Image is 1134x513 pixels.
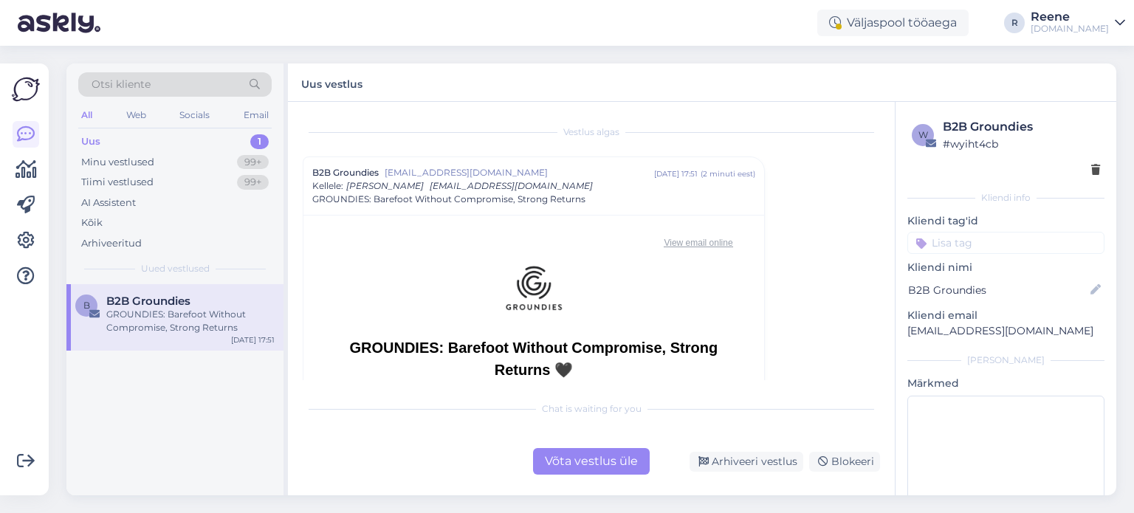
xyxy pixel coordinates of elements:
div: Kõik [81,216,103,230]
div: R [1004,13,1025,33]
div: Kliendi info [907,191,1104,204]
span: w [918,129,928,140]
div: 99+ [237,175,269,190]
div: B2B Groundies [943,118,1100,136]
div: Uus [81,134,100,149]
div: AI Assistent [81,196,136,210]
img: Askly Logo [12,75,40,103]
a: View email online [664,238,732,248]
div: Minu vestlused [81,155,154,170]
div: Socials [176,106,213,125]
p: Kliendi nimi [907,260,1104,275]
p: Kliendi tag'id [907,213,1104,229]
div: GROUNDIES: Barefoot Without Compromise, Strong Returns [106,308,275,334]
input: Lisa tag [907,232,1104,254]
input: Lisa nimi [908,282,1087,298]
span: GROUNDIES: Barefoot Without Compromise, Strong Returns [312,193,585,206]
div: Arhiveeri vestlus [690,452,803,472]
div: Reene [1031,11,1109,23]
div: ( 2 minuti eest ) [701,168,755,179]
span: B2B Groundies [106,295,190,308]
span: B2B Groundies [312,166,379,179]
span: Kellele : [312,180,343,191]
div: Email [241,106,272,125]
div: Vestlus algas [303,125,880,139]
div: 1 [250,134,269,149]
span: Uued vestlused [141,262,210,275]
a: Reene[DOMAIN_NAME] [1031,11,1125,35]
div: All [78,106,95,125]
div: Võta vestlus üle [533,448,650,475]
div: [PERSON_NAME] [907,354,1104,367]
span: [EMAIL_ADDRESS][DOMAIN_NAME] [385,166,654,179]
span: [PERSON_NAME] [346,180,424,191]
span: Otsi kliente [92,77,151,92]
span: [EMAIL_ADDRESS][DOMAIN_NAME] [430,180,593,191]
label: Uus vestlus [301,72,362,92]
div: [DATE] 17:51 [231,334,275,345]
p: [EMAIL_ADDRESS][DOMAIN_NAME] [907,323,1104,339]
strong: GROUNDIES: Barefoot Without Compromise, Strong Returns 🖤 [349,340,718,378]
div: [DATE] 17:51 [654,168,698,179]
p: Kliendi email [907,308,1104,323]
div: [DOMAIN_NAME] [1031,23,1109,35]
div: Tiimi vestlused [81,175,154,190]
div: 99+ [237,155,269,170]
div: Chat is waiting for you [303,402,880,416]
div: Väljaspool tööaega [817,10,969,36]
span: B [83,300,90,311]
img: Logo Groundies [331,257,737,318]
div: Arhiveeritud [81,236,142,251]
p: Märkmed [907,376,1104,391]
div: # wyiht4cb [943,136,1100,152]
div: Web [123,106,149,125]
div: Blokeeri [809,452,880,472]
